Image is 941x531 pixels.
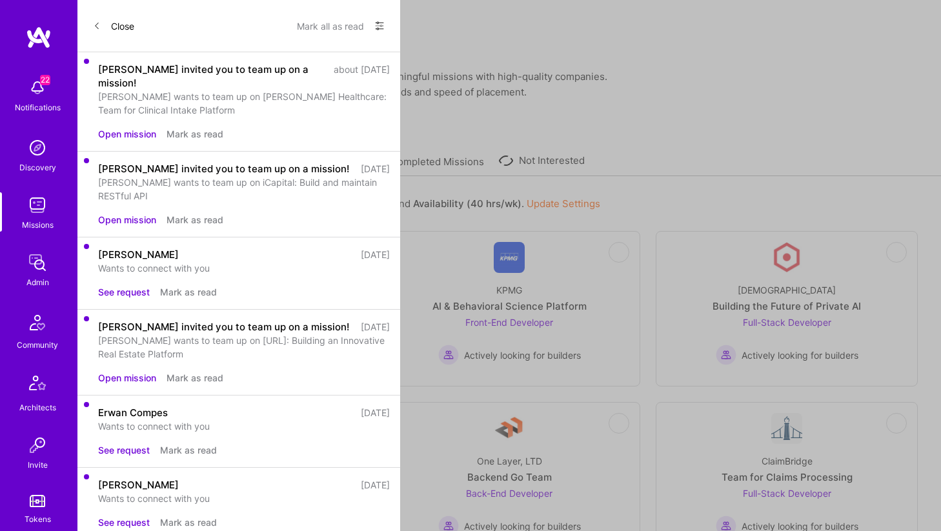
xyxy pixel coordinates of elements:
[25,512,51,526] div: Tokens
[40,75,50,85] span: 22
[98,175,390,203] div: [PERSON_NAME] wants to team up on iCapital: Build and maintain RESTful API
[98,443,150,457] button: See request
[361,406,390,419] div: [DATE]
[17,338,58,352] div: Community
[98,261,390,275] div: Wants to connect with you
[98,248,179,261] div: [PERSON_NAME]
[98,127,156,141] button: Open mission
[297,15,364,36] button: Mark all as read
[98,285,150,299] button: See request
[15,101,61,114] div: Notifications
[361,162,390,175] div: [DATE]
[160,443,217,457] button: Mark as read
[26,26,52,49] img: logo
[98,63,326,90] div: [PERSON_NAME] invited you to team up on a mission!
[167,127,223,141] button: Mark as read
[25,75,50,101] img: bell
[22,218,54,232] div: Missions
[167,213,223,226] button: Mark as read
[98,162,349,175] div: [PERSON_NAME] invited you to team up on a mission!
[98,320,349,334] div: [PERSON_NAME] invited you to team up on a mission!
[30,495,45,507] img: tokens
[160,516,217,529] button: Mark as read
[28,458,48,472] div: Invite
[334,63,390,90] div: about [DATE]
[22,307,53,338] img: Community
[167,371,223,385] button: Mark as read
[361,320,390,334] div: [DATE]
[98,492,390,505] div: Wants to connect with you
[25,192,50,218] img: teamwork
[98,334,390,361] div: [PERSON_NAME] wants to team up on [URL]: Building an Innovative Real Estate Platform
[98,516,150,529] button: See request
[25,135,50,161] img: discovery
[93,15,134,36] button: Close
[98,371,156,385] button: Open mission
[361,478,390,492] div: [DATE]
[25,432,50,458] img: Invite
[22,370,53,401] img: Architects
[26,276,49,289] div: Admin
[98,213,156,226] button: Open mission
[25,250,50,276] img: admin teamwork
[19,401,56,414] div: Architects
[160,285,217,299] button: Mark as read
[361,248,390,261] div: [DATE]
[19,161,56,174] div: Discovery
[98,406,168,419] div: Erwan Compes
[98,419,390,433] div: Wants to connect with you
[98,90,390,117] div: [PERSON_NAME] wants to team up on [PERSON_NAME] Healthcare: Team for Clinical Intake Platform
[98,478,179,492] div: [PERSON_NAME]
